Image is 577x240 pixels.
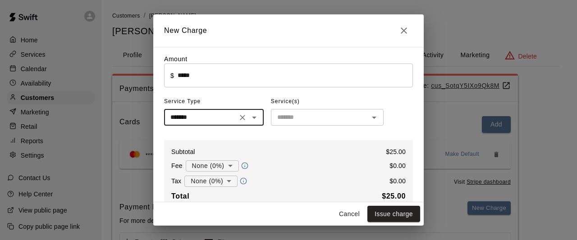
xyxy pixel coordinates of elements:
span: Service Type [164,95,264,109]
p: $ 0.00 [389,161,406,170]
span: Service(s) [271,95,300,109]
p: Subtotal [171,147,195,156]
div: None (0%) [186,158,239,174]
p: Fee [171,161,183,170]
button: Close [395,22,413,40]
p: Tax [171,177,181,186]
p: $ 0.00 [389,177,406,186]
p: $ [170,71,174,80]
div: None (0%) [184,173,238,190]
button: Cancel [335,206,364,222]
button: Clear [236,111,249,124]
b: Total [171,192,189,200]
h2: New Charge [153,14,424,47]
label: Amount [164,55,188,63]
b: $ 25.00 [382,192,406,200]
button: Open [368,111,380,124]
p: $ 25.00 [386,147,406,156]
button: Issue charge [367,206,420,222]
button: Open [248,111,261,124]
